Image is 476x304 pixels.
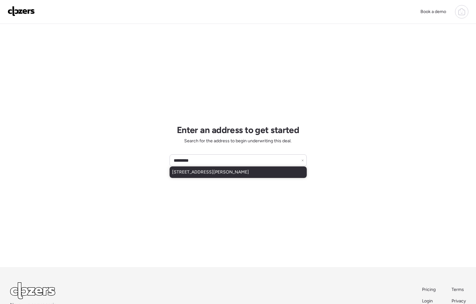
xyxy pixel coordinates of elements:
span: Privacy [452,298,466,304]
img: Logo [8,6,35,16]
a: Pricing [422,286,436,293]
img: Logo Light [10,282,55,299]
span: Book a demo [420,9,446,14]
span: Pricing [422,287,436,292]
h1: Enter an address to get started [177,124,299,135]
span: [STREET_ADDRESS][PERSON_NAME] [172,169,249,175]
span: Login [422,298,433,304]
span: Terms [452,287,464,292]
a: Terms [452,286,466,293]
span: Search for the address to begin underwriting this deal. [184,138,292,144]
